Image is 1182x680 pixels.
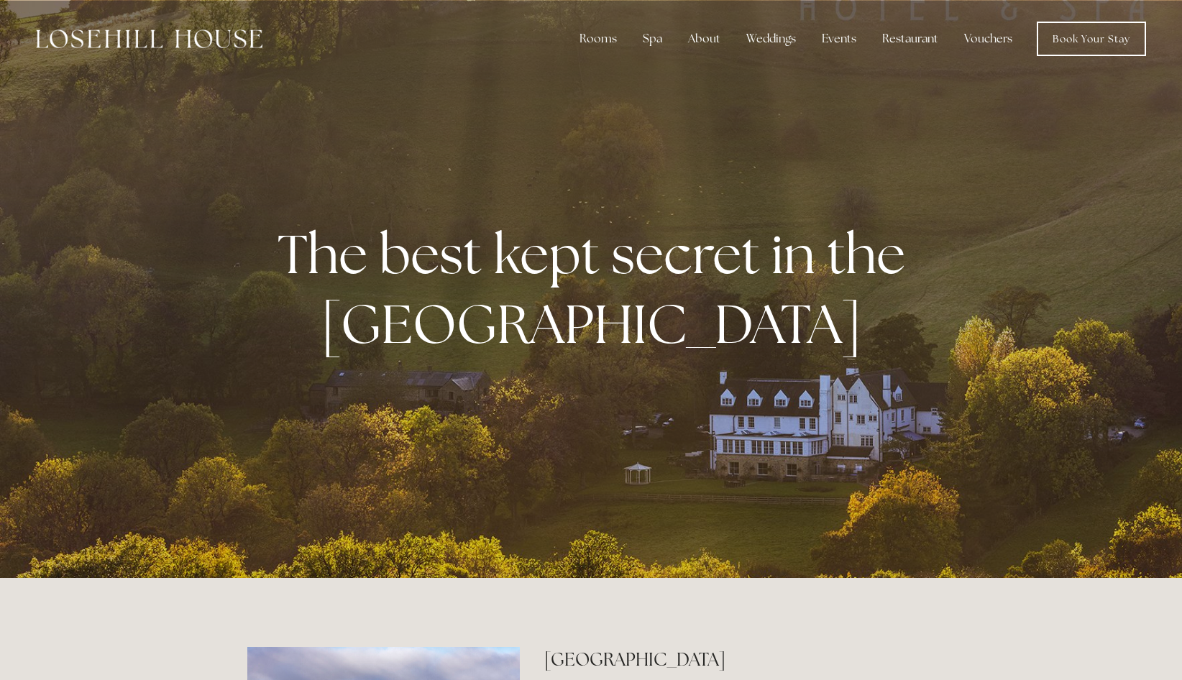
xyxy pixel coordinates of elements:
a: Book Your Stay [1037,22,1146,56]
div: Events [810,24,868,53]
h2: [GEOGRAPHIC_DATA] [544,647,935,672]
a: Vouchers [953,24,1024,53]
div: Restaurant [871,24,950,53]
strong: The best kept secret in the [GEOGRAPHIC_DATA] [278,219,917,359]
div: Rooms [568,24,628,53]
div: About [677,24,732,53]
div: Spa [631,24,674,53]
div: Weddings [735,24,807,53]
img: Losehill House [36,29,262,48]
